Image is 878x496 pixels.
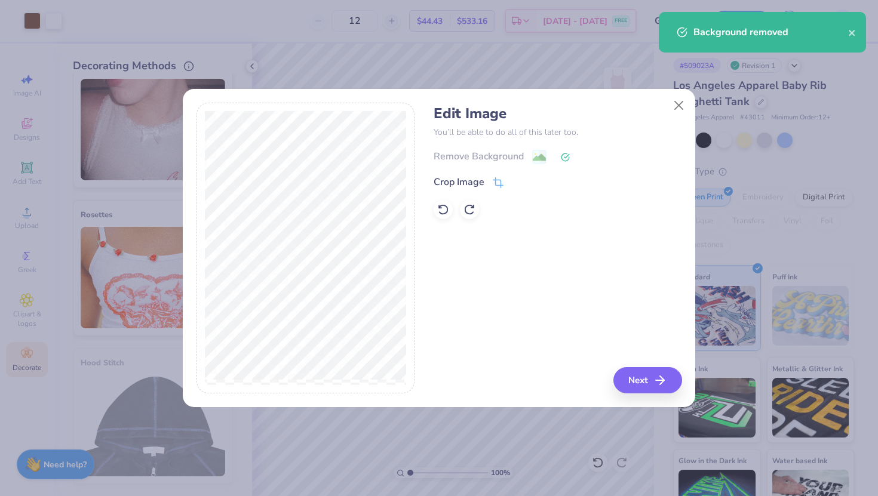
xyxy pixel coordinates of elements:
[848,25,856,39] button: close
[668,94,690,117] button: Close
[434,126,681,138] p: You’ll be able to do all of this later too.
[434,175,484,189] div: Crop Image
[434,105,681,122] h4: Edit Image
[693,25,848,39] div: Background removed
[613,367,682,393] button: Next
